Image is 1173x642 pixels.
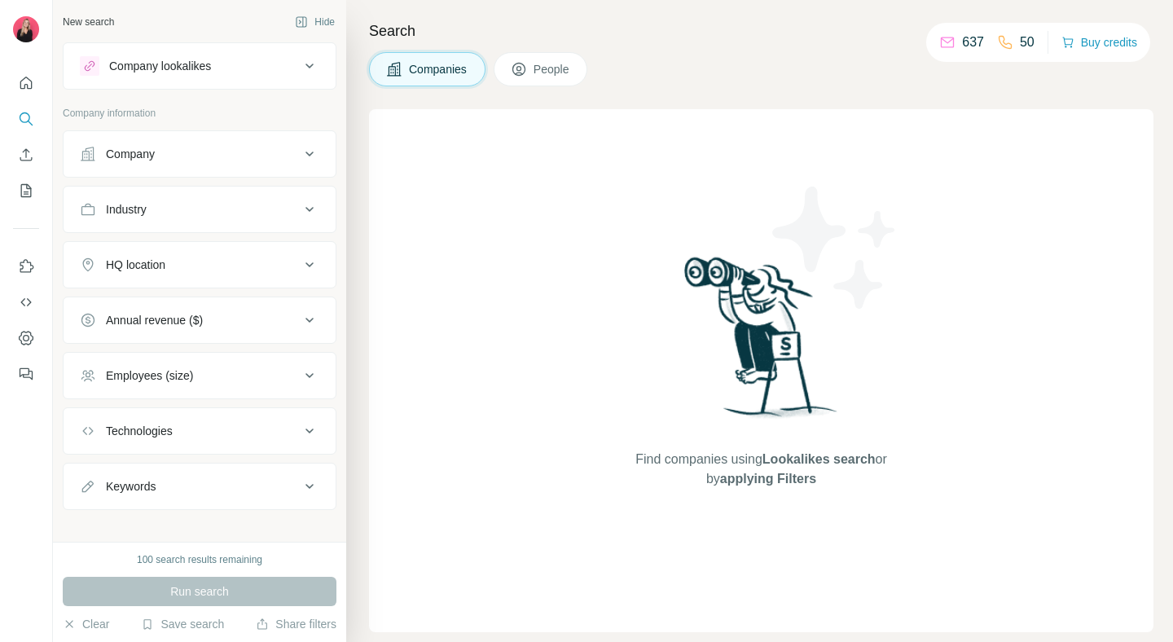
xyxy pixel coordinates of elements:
[64,356,336,395] button: Employees (size)
[677,253,846,434] img: Surfe Illustration - Woman searching with binoculars
[106,423,173,439] div: Technologies
[64,411,336,451] button: Technologies
[106,367,193,384] div: Employees (size)
[141,616,224,632] button: Save search
[720,472,816,486] span: applying Filters
[1061,31,1137,54] button: Buy credits
[64,467,336,506] button: Keywords
[13,359,39,389] button: Feedback
[762,452,876,466] span: Lookalikes search
[63,616,109,632] button: Clear
[283,10,346,34] button: Hide
[256,616,336,632] button: Share filters
[13,16,39,42] img: Avatar
[64,301,336,340] button: Annual revenue ($)
[13,104,39,134] button: Search
[13,176,39,205] button: My lists
[64,46,336,86] button: Company lookalikes
[962,33,984,52] p: 637
[13,140,39,169] button: Enrich CSV
[106,257,165,273] div: HQ location
[64,190,336,229] button: Industry
[106,478,156,495] div: Keywords
[13,68,39,98] button: Quick start
[13,252,39,281] button: Use Surfe on LinkedIn
[369,20,1153,42] h4: Search
[13,288,39,317] button: Use Surfe API
[106,312,203,328] div: Annual revenue ($)
[64,134,336,174] button: Company
[137,552,262,567] div: 100 search results remaining
[64,245,336,284] button: HQ location
[63,106,336,121] p: Company information
[106,146,155,162] div: Company
[63,15,114,29] div: New search
[1020,33,1035,52] p: 50
[13,323,39,353] button: Dashboard
[762,174,908,321] img: Surfe Illustration - Stars
[109,58,211,74] div: Company lookalikes
[630,450,891,489] span: Find companies using or by
[534,61,571,77] span: People
[409,61,468,77] span: Companies
[106,201,147,218] div: Industry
